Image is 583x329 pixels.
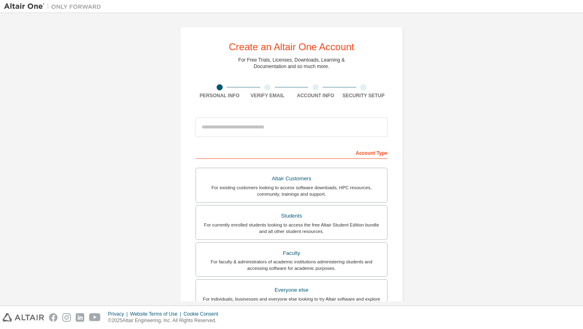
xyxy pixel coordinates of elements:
[201,258,382,271] div: For faculty & administrators of academic institutions administering students and accessing softwa...
[201,173,382,184] div: Altair Customers
[89,313,101,322] img: youtube.svg
[291,92,340,99] div: Account Info
[201,296,382,309] div: For individuals, businesses and everyone else looking to try Altair software and explore our prod...
[238,57,345,70] div: For Free Trials, Licenses, Downloads, Learning & Documentation and so much more.
[201,222,382,235] div: For currently enrolled students looking to access the free Altair Student Edition bundle and all ...
[183,311,223,317] div: Cookie Consent
[244,92,292,99] div: Verify Email
[130,311,183,317] div: Website Terms of Use
[2,313,44,322] img: altair_logo.svg
[201,284,382,296] div: Everyone else
[76,313,84,322] img: linkedin.svg
[229,42,354,52] div: Create an Altair One Account
[201,184,382,197] div: For existing customers looking to access software downloads, HPC resources, community, trainings ...
[340,92,388,99] div: Security Setup
[108,311,130,317] div: Privacy
[196,92,244,99] div: Personal Info
[201,248,382,259] div: Faculty
[49,313,57,322] img: facebook.svg
[201,210,382,222] div: Students
[4,2,105,11] img: Altair One
[196,146,387,159] div: Account Type
[62,313,71,322] img: instagram.svg
[108,317,223,324] p: © 2025 Altair Engineering, Inc. All Rights Reserved.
